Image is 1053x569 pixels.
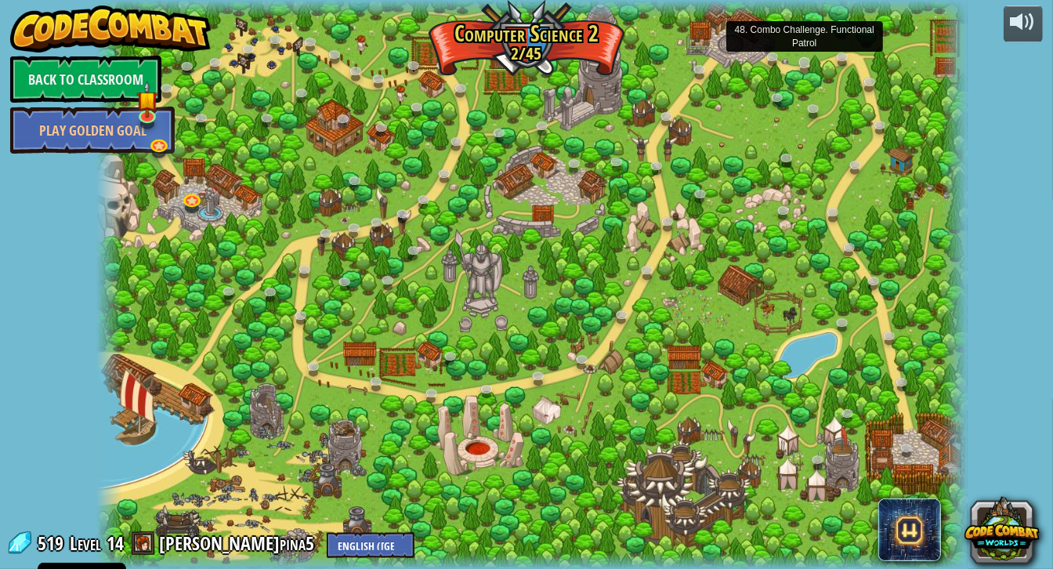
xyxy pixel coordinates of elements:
a: Play Golden Goal [10,107,175,154]
span: Level [70,531,101,556]
span: 14 [107,531,124,556]
img: level-banner-started.png [136,81,158,118]
a: [PERSON_NAME]pina5 [159,531,319,556]
button: Adjust volume [1004,5,1043,42]
img: CodeCombat - Learn how to code by playing a game [10,5,211,53]
a: Back to Classroom [10,56,161,103]
span: 519 [38,531,68,556]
